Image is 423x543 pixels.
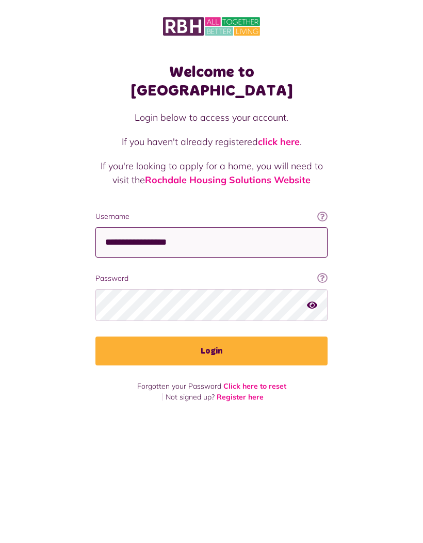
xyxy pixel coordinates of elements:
label: Username [95,211,328,222]
h1: Welcome to [GEOGRAPHIC_DATA] [95,63,328,100]
button: Login [95,337,328,365]
a: Click here to reset [223,381,286,391]
p: Login below to access your account. [95,110,328,124]
a: click here [258,136,300,148]
span: Forgotten your Password [137,381,221,391]
img: MyRBH [163,15,260,37]
p: If you're looking to apply for a home, you will need to visit the [95,159,328,187]
span: Not signed up? [166,392,215,402]
a: Register here [217,392,264,402]
p: If you haven't already registered . [95,135,328,149]
label: Password [95,273,328,284]
a: Rochdale Housing Solutions Website [145,174,311,186]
